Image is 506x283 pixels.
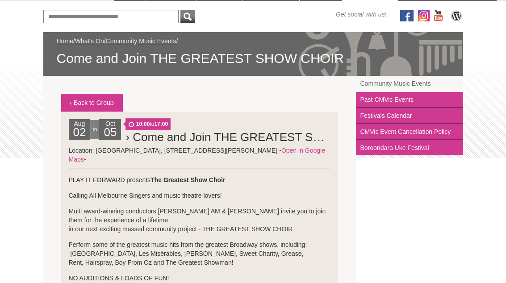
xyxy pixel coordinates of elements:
[69,207,330,234] p: Multi award-winning conductors [PERSON_NAME] AM & [PERSON_NAME] invite you to join them for the e...
[69,120,91,140] div: Aug
[154,121,168,128] strong: 17:00
[356,76,463,92] a: Community Music Events
[71,129,88,140] h2: 02
[356,141,463,156] a: Boroondara Uke Festival
[418,10,430,22] img: icon-instagram.png
[69,241,330,267] p: Perform some of the greatest music hits from the greatest Broadway shows, including: [GEOGRAPHIC_...
[57,38,73,45] a: Home
[75,38,104,45] a: What's On
[336,10,387,19] span: Get social with us!
[125,129,330,146] h2: › Come and Join THE GREATEST SHOW CHOIR
[101,129,119,140] h2: 05
[450,10,463,22] img: CMVic Blog
[356,92,463,108] a: Past CMVic Events
[106,38,176,45] a: Community Music Events
[69,274,330,283] p: NO AUDITIONS & LOADS OF FUN!
[136,121,150,128] strong: 10:00
[125,119,171,130] span: to
[99,120,121,140] div: Oct
[151,177,225,184] strong: The Greatest Show Choir
[57,37,450,67] div: / / /
[57,50,450,67] span: Come and Join THE GREATEST SHOW CHOIR
[69,147,325,163] a: Open in Google Maps
[61,94,123,112] a: ‹ Back to Group
[69,176,330,185] p: PLAY IT FORWARD presents
[90,121,99,139] div: to
[69,191,330,200] p: Calling All Melbourne Singers and music theatre lovers!
[356,108,463,125] a: Festivals Calendar
[356,125,463,141] a: CMVic Event Cancellation Policy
